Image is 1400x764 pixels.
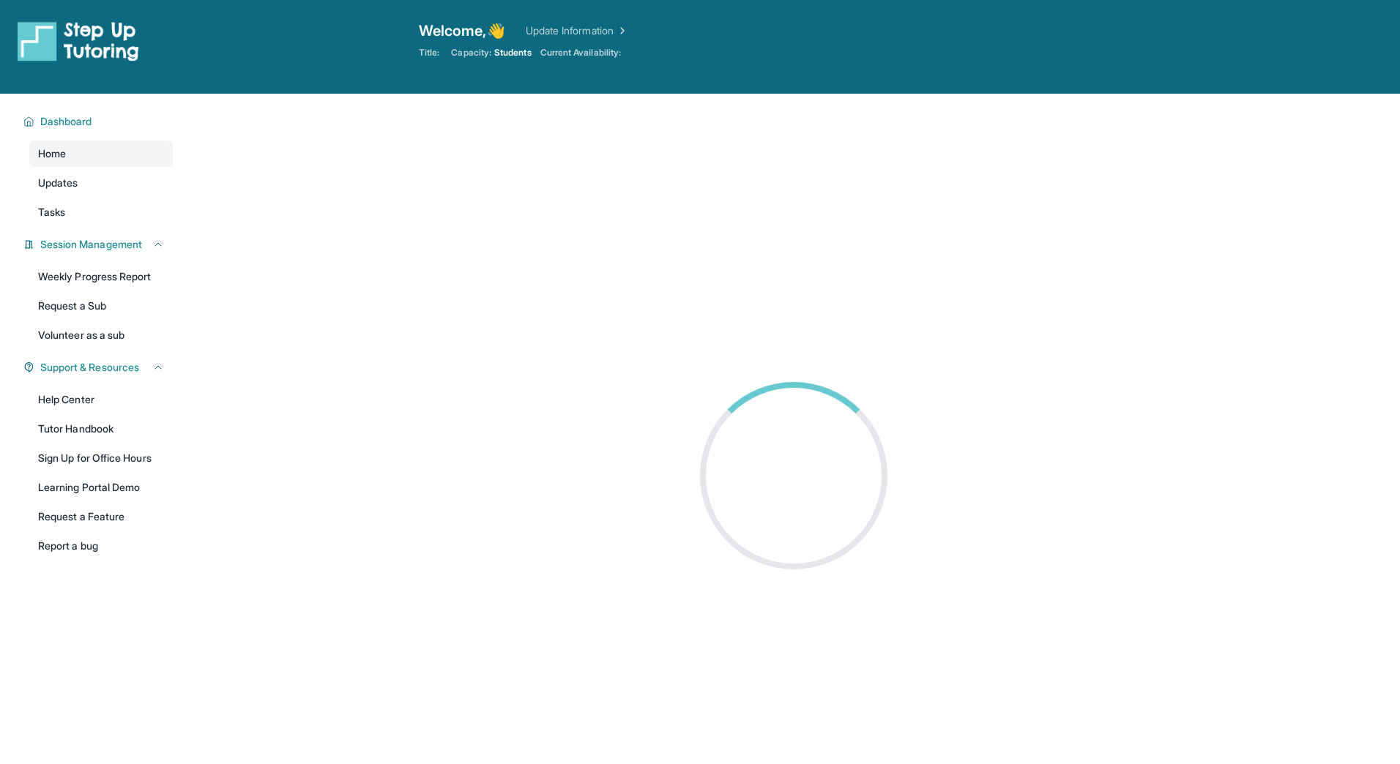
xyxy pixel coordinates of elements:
[38,205,65,220] span: Tasks
[29,141,173,167] a: Home
[34,237,164,252] button: Session Management
[29,533,173,559] a: Report a bug
[29,474,173,501] a: Learning Portal Demo
[540,47,621,59] span: Current Availability:
[29,170,173,196] a: Updates
[29,445,173,471] a: Sign Up for Office Hours
[29,293,173,319] a: Request a Sub
[40,114,92,129] span: Dashboard
[29,263,173,290] a: Weekly Progress Report
[40,237,142,252] span: Session Management
[419,47,439,59] span: Title:
[18,20,139,61] img: logo
[29,386,173,413] a: Help Center
[29,416,173,442] a: Tutor Handbook
[494,47,532,59] span: Students
[451,47,491,59] span: Capacity:
[29,199,173,225] a: Tasks
[34,360,164,375] button: Support & Resources
[526,23,628,38] a: Update Information
[29,322,173,348] a: Volunteer as a sub
[29,503,173,530] a: Request a Feature
[38,176,78,190] span: Updates
[38,146,66,161] span: Home
[419,20,505,41] span: Welcome, 👋
[34,114,164,129] button: Dashboard
[40,360,139,375] span: Support & Resources
[614,23,628,38] img: Chevron Right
